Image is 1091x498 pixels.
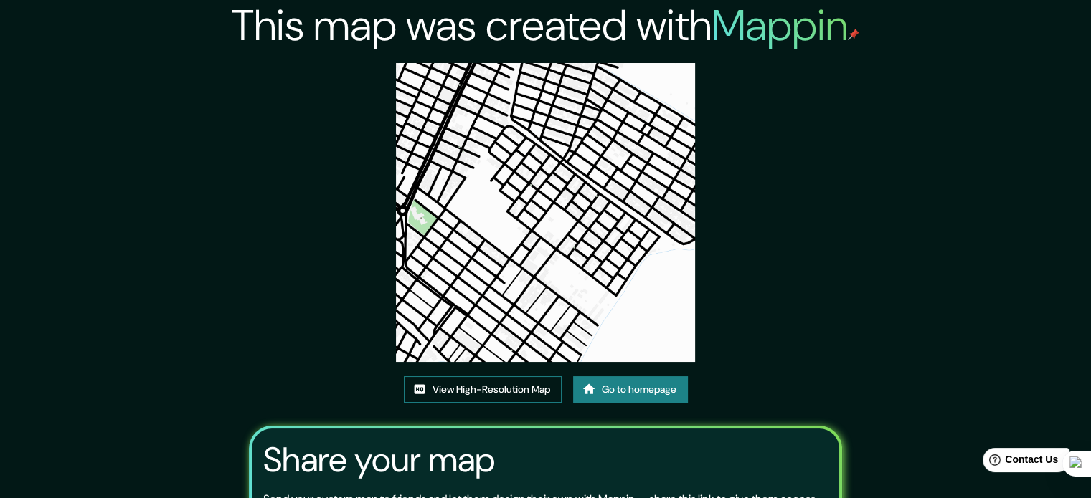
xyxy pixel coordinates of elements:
[404,376,562,403] a: View High-Resolution Map
[263,440,495,480] h3: Share your map
[963,442,1075,482] iframe: Help widget launcher
[573,376,688,403] a: Go to homepage
[396,63,695,362] img: created-map
[848,29,859,40] img: mappin-pin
